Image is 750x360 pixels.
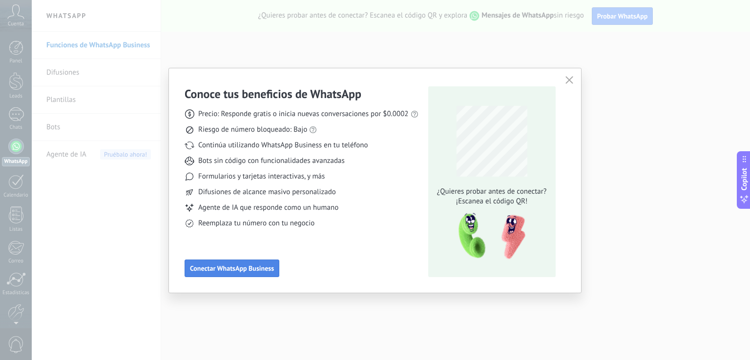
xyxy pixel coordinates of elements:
[198,125,307,135] span: Riesgo de número bloqueado: Bajo
[198,172,325,181] span: Formularios y tarjetas interactivas, y más
[198,219,314,228] span: Reemplaza tu número con tu negocio
[450,210,527,262] img: qr-pic-1x.png
[185,86,361,101] h3: Conoce tus beneficios de WhatsApp
[434,197,549,206] span: ¡Escanea el código QR!
[198,156,345,166] span: Bots sin código con funcionalidades avanzadas
[185,260,279,277] button: Conectar WhatsApp Business
[198,140,368,150] span: Continúa utilizando WhatsApp Business en tu teléfono
[198,187,336,197] span: Difusiones de alcance masivo personalizado
[198,109,409,119] span: Precio: Responde gratis o inicia nuevas conversaciones por $0.0002
[190,265,274,272] span: Conectar WhatsApp Business
[739,168,749,191] span: Copilot
[434,187,549,197] span: ¿Quieres probar antes de conectar?
[198,203,338,213] span: Agente de IA que responde como un humano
